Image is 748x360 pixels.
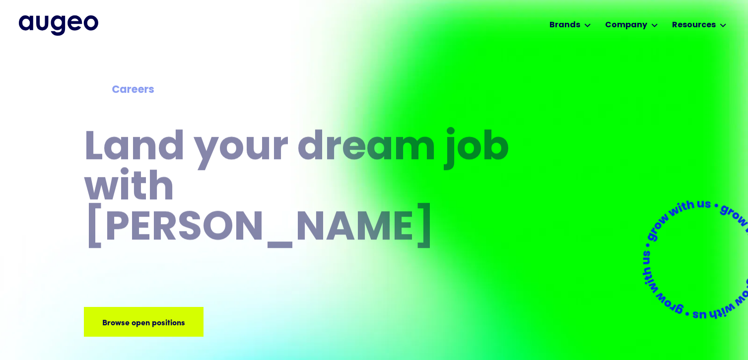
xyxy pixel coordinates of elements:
a: Browse open positions [84,307,204,337]
div: Company [605,19,647,31]
div: Brands [549,19,580,31]
h1: Land your dream job﻿ with [PERSON_NAME] [84,129,513,249]
img: Augeo's full logo in midnight blue. [19,15,98,35]
strong: Careers [112,85,154,96]
div: Resources [672,19,716,31]
a: home [19,15,98,35]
